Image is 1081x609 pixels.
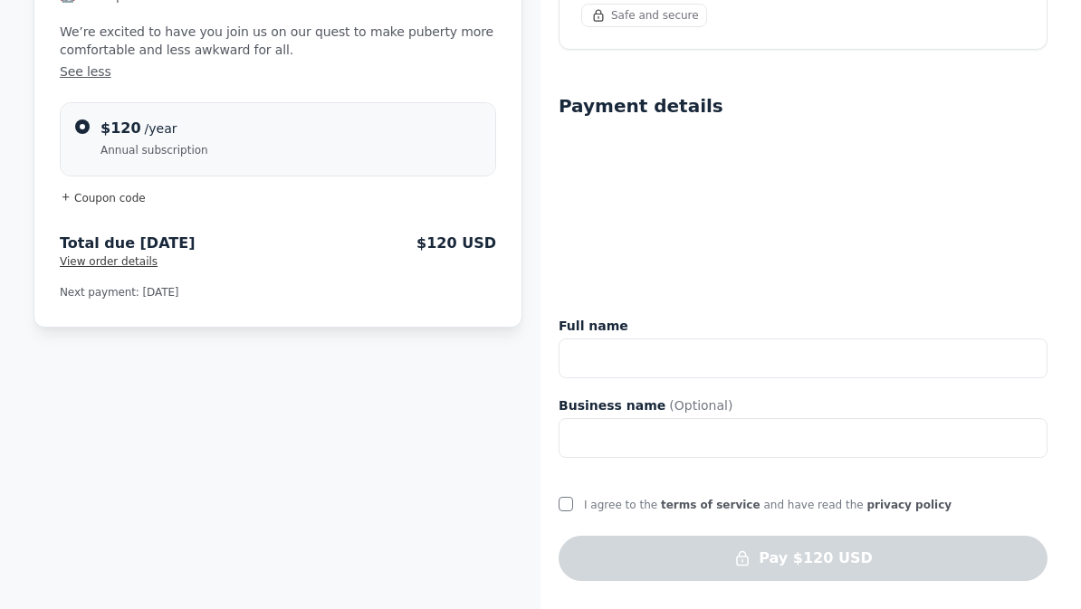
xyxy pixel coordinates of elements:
[100,143,208,157] span: Annual subscription
[866,499,952,511] a: privacy policy
[611,8,699,23] span: Safe and secure
[60,255,158,268] span: View order details
[100,119,141,137] span: $120
[661,499,761,511] a: terms of service
[60,234,195,252] span: Total due [DATE]
[60,191,496,206] button: Coupon code
[584,499,952,511] span: I agree to the and have read the
[559,536,1048,581] button: Pay $120 USD
[60,254,158,269] button: View order details
[416,234,496,252] span: $120 USD
[669,396,732,414] span: (Optional)
[559,317,628,335] span: Full name
[559,93,723,119] h5: Payment details
[75,119,90,134] input: $120/yearAnnual subscription
[559,396,665,414] span: Business name
[555,129,1051,302] iframe: Secure payment input frame
[60,283,496,301] p: Next payment: [DATE]
[60,62,496,81] button: See less
[74,192,146,205] span: Coupon code
[145,121,177,136] span: /year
